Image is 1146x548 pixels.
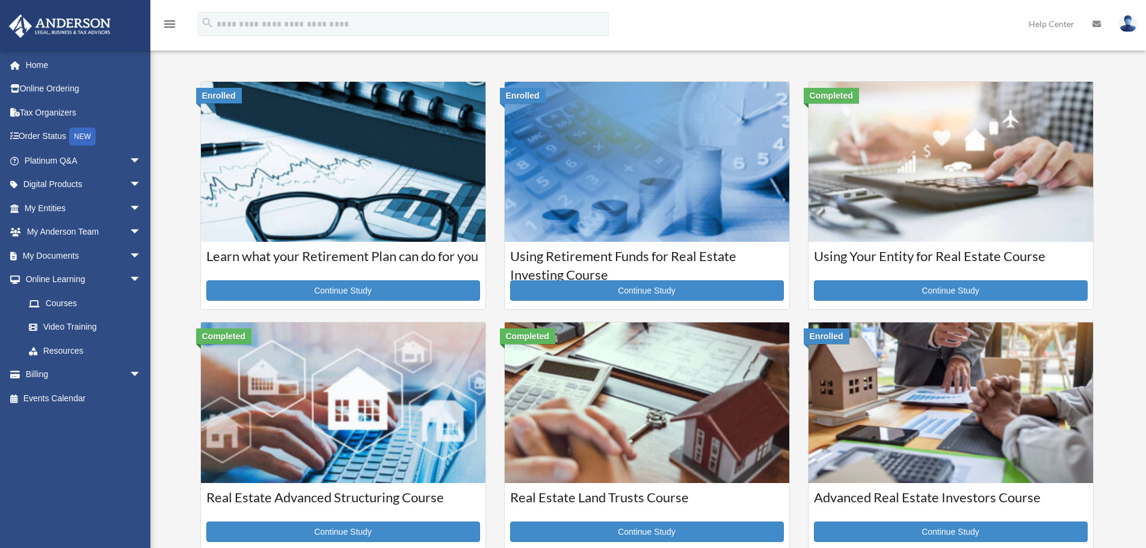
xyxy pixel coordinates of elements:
a: Online Ordering [8,77,159,101]
a: Home [8,53,159,77]
span: arrow_drop_down [129,173,153,197]
a: My Entitiesarrow_drop_down [8,196,159,220]
h3: Advanced Real Estate Investors Course [814,488,1088,519]
div: Enrolled [196,88,242,103]
a: Continue Study [206,280,480,301]
a: Continue Study [814,522,1088,542]
a: Resources [17,339,159,363]
h3: Using Retirement Funds for Real Estate Investing Course [510,247,784,277]
img: Anderson Advisors Platinum Portal [5,14,114,38]
div: Completed [196,328,251,344]
a: Continue Study [510,280,784,301]
a: menu [162,21,177,31]
a: Video Training [17,315,159,339]
span: arrow_drop_down [129,196,153,221]
a: Tax Organizers [8,100,159,125]
div: Completed [804,88,859,103]
a: Events Calendar [8,386,159,410]
a: Online Learningarrow_drop_down [8,268,159,292]
div: Completed [500,328,555,344]
h3: Real Estate Advanced Structuring Course [206,488,480,519]
a: Courses [17,291,153,315]
a: Platinum Q&Aarrow_drop_down [8,149,159,173]
i: menu [162,17,177,31]
h3: Real Estate Land Trusts Course [510,488,784,519]
a: My Anderson Teamarrow_drop_down [8,220,159,244]
span: arrow_drop_down [129,244,153,268]
a: My Documentsarrow_drop_down [8,244,159,268]
a: Continue Study [206,522,480,542]
span: arrow_drop_down [129,268,153,292]
a: Billingarrow_drop_down [8,363,159,387]
span: arrow_drop_down [129,220,153,245]
span: arrow_drop_down [129,363,153,387]
h3: Using Your Entity for Real Estate Course [814,247,1088,277]
i: search [201,16,214,29]
h3: Learn what your Retirement Plan can do for you [206,247,480,277]
a: Continue Study [814,280,1088,301]
div: Enrolled [804,328,849,344]
div: NEW [69,128,96,146]
div: Enrolled [500,88,546,103]
a: Continue Study [510,522,784,542]
span: arrow_drop_down [129,149,153,173]
a: Digital Productsarrow_drop_down [8,173,159,197]
a: Order StatusNEW [8,125,159,149]
img: User Pic [1119,15,1137,32]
